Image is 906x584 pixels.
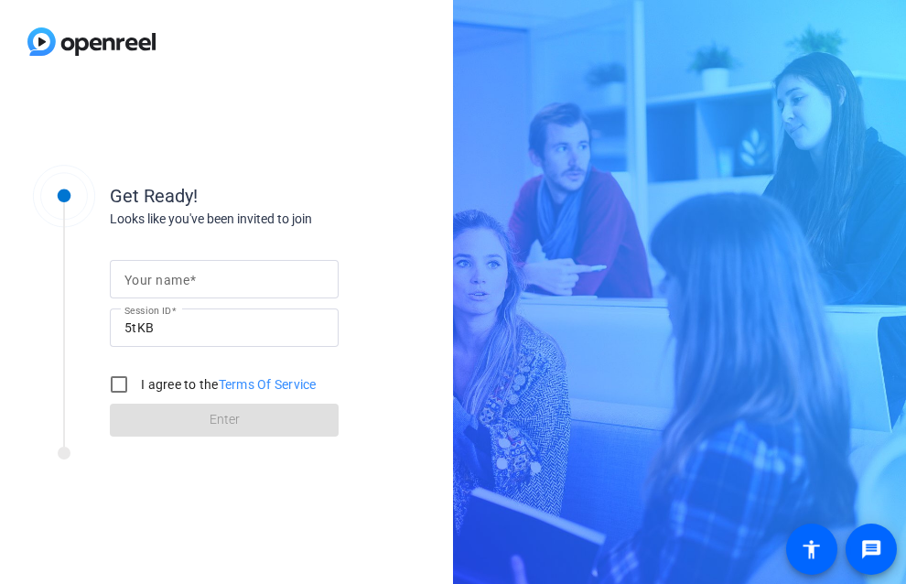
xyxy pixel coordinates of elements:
mat-label: Session ID [124,305,171,316]
div: Get Ready! [110,182,476,210]
a: Terms Of Service [219,377,317,392]
mat-icon: accessibility [801,538,823,560]
mat-label: Your name [124,273,189,287]
div: Looks like you've been invited to join [110,210,476,229]
label: I agree to the [137,375,317,394]
mat-icon: message [860,538,882,560]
